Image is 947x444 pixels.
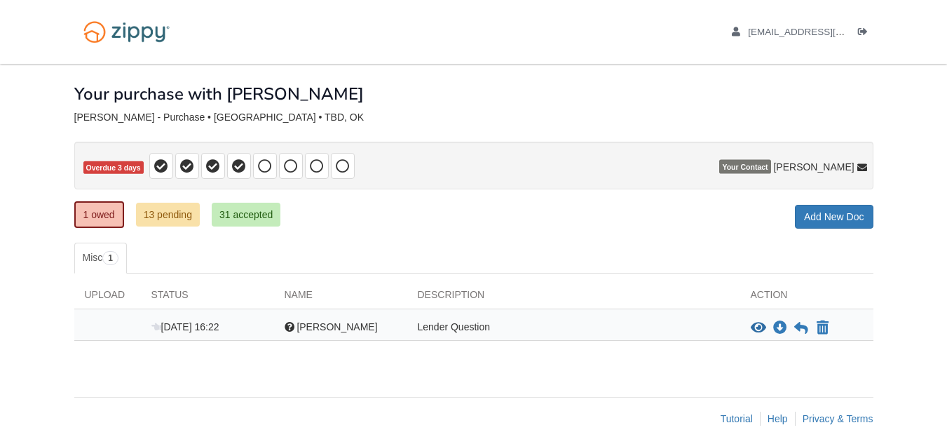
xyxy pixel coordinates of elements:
[297,321,377,332] span: [PERSON_NAME]
[407,320,740,337] div: Lender Question
[721,413,753,424] a: Tutorial
[136,203,200,227] a: 13 pending
[732,27,909,41] a: edit profile
[740,288,873,309] div: Action
[751,321,766,335] button: View Robert Petersen
[803,413,873,424] a: Privacy & Terms
[83,161,144,175] span: Overdue 3 days
[815,320,830,337] button: Declare Robert Petersen not applicable
[768,413,788,424] a: Help
[719,160,770,174] span: Your Contact
[141,288,274,309] div: Status
[74,243,127,274] a: Misc
[102,251,118,265] span: 1
[773,160,854,174] span: [PERSON_NAME]
[74,288,141,309] div: Upload
[74,85,364,103] h1: Your purchase with [PERSON_NAME]
[151,321,219,332] span: [DATE] 16:22
[795,205,873,229] a: Add New Doc
[74,201,124,228] a: 1 owed
[748,27,908,37] span: bobbypetersen1425@gmail.com
[74,14,179,50] img: Logo
[407,288,740,309] div: Description
[274,288,407,309] div: Name
[773,323,787,334] a: Download Robert Petersen
[858,27,873,41] a: Log out
[74,112,873,123] div: [PERSON_NAME] - Purchase • [GEOGRAPHIC_DATA] • TBD, OK
[212,203,280,227] a: 31 accepted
